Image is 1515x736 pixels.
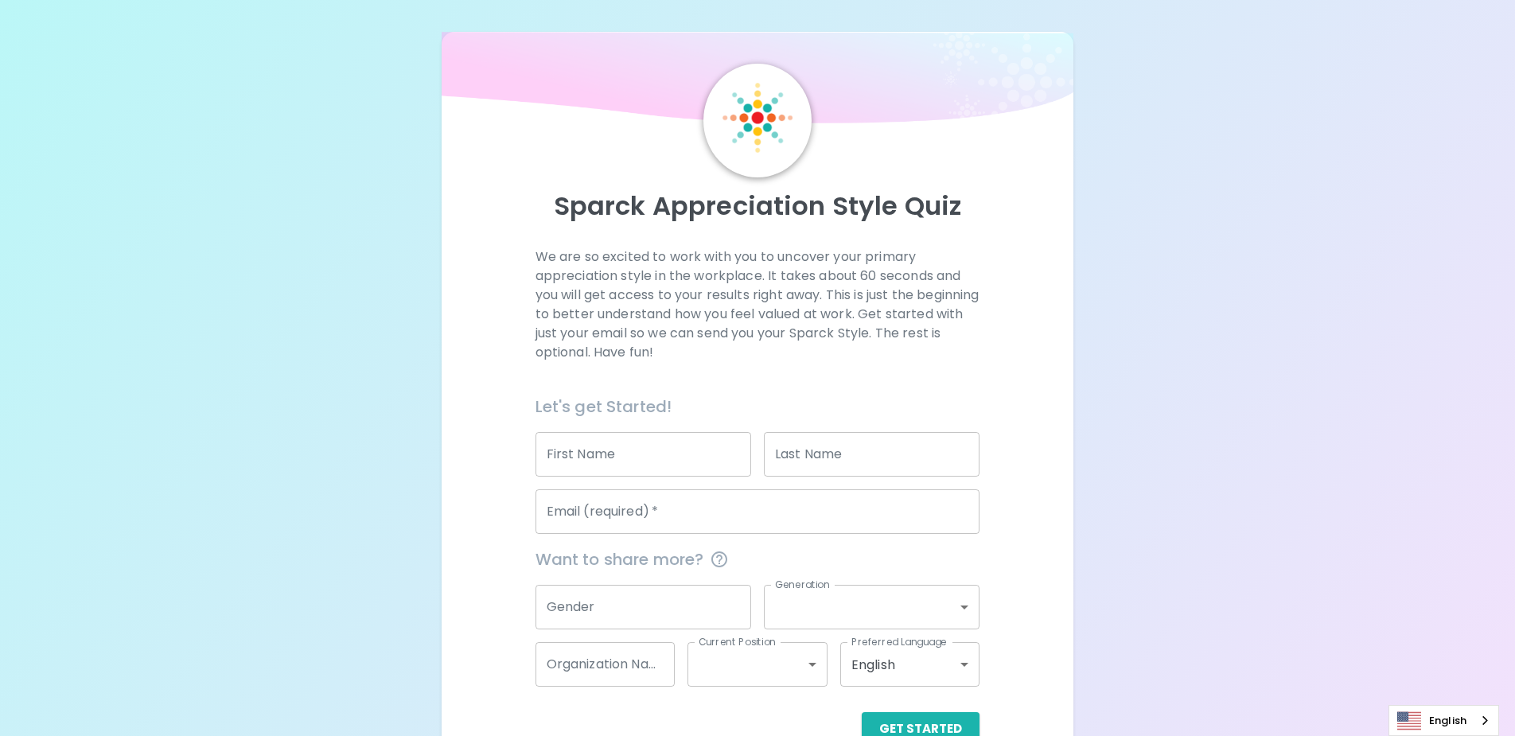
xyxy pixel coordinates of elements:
[536,247,980,362] p: We are so excited to work with you to uncover your primary appreciation style in the workplace. I...
[775,578,830,591] label: Generation
[722,83,793,153] img: Sparck Logo
[1388,705,1499,736] aside: Language selected: English
[1388,705,1499,736] div: Language
[699,635,776,648] label: Current Position
[840,642,980,687] div: English
[536,547,980,572] span: Want to share more?
[1389,706,1498,735] a: English
[851,635,947,648] label: Preferred Language
[536,394,980,419] h6: Let's get Started!
[442,32,1073,131] img: wave
[710,550,729,569] svg: This information is completely confidential and only used for aggregated appreciation studies at ...
[461,190,1053,222] p: Sparck Appreciation Style Quiz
